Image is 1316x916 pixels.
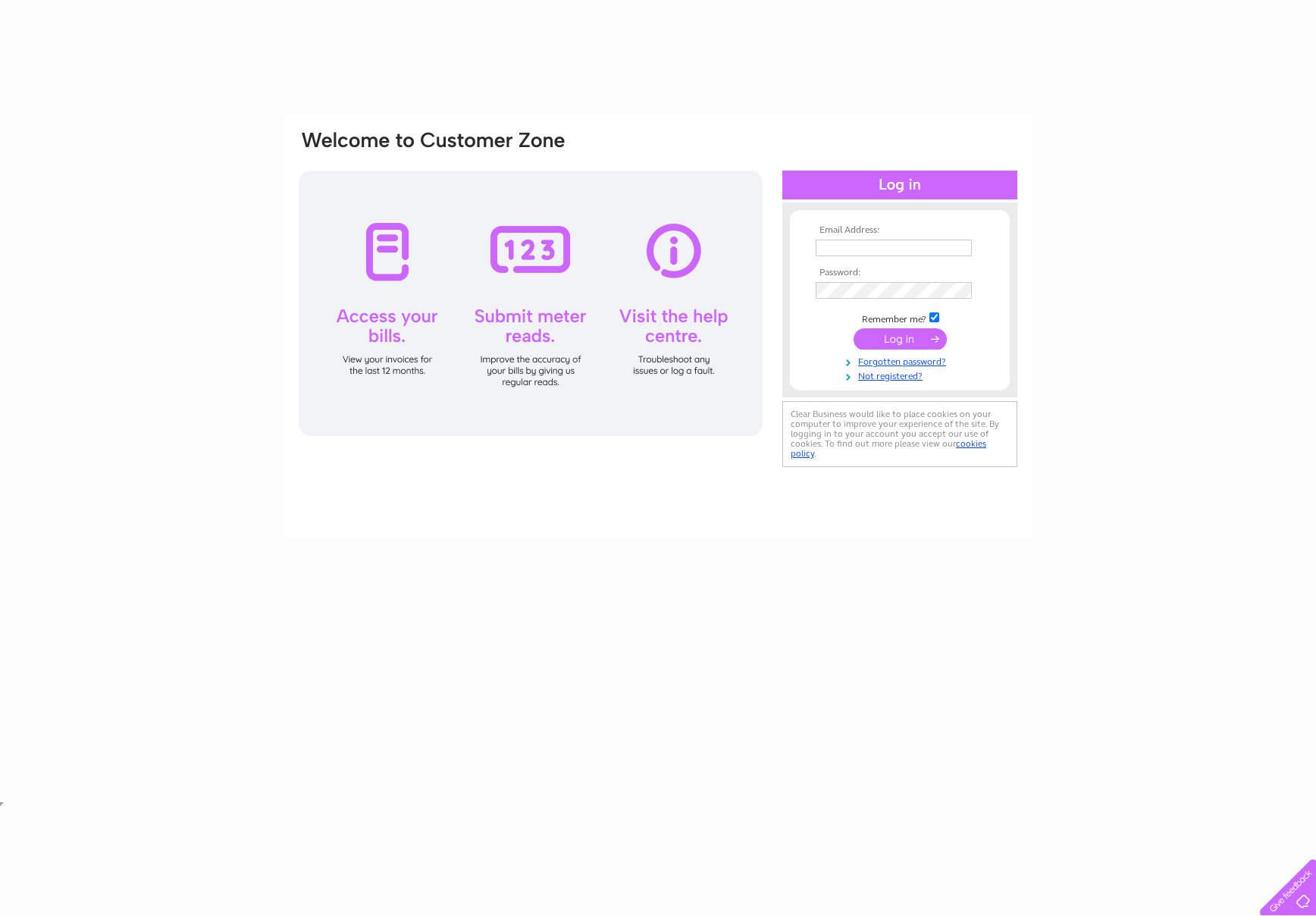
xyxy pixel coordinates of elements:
input: Submit [854,328,947,350]
a: Forgotten password? [816,353,988,368]
a: Not registered? [816,368,988,382]
a: cookies policy [791,438,986,459]
th: Password: [812,268,988,278]
div: Clear Business would like to place cookies on your computer to improve your experience of the sit... [782,401,1017,467]
th: Email Address: [812,225,988,236]
td: Remember me? [812,310,988,325]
